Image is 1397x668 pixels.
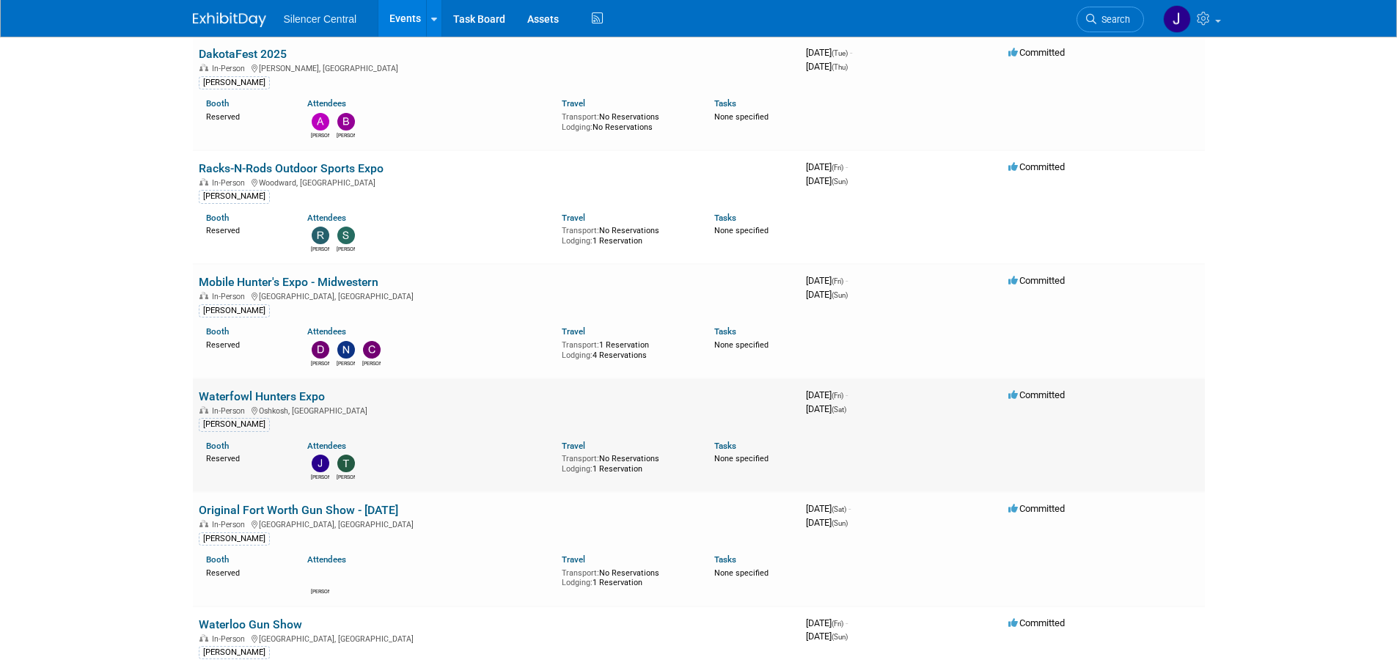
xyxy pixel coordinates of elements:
[806,617,848,628] span: [DATE]
[307,441,346,451] a: Attendees
[562,98,585,109] a: Travel
[199,520,208,527] img: In-Person Event
[337,131,355,139] div: Billee Page
[199,304,270,318] div: [PERSON_NAME]
[562,565,692,588] div: No Reservations 1 Reservation
[562,109,692,132] div: No Reservations No Reservations
[199,646,270,659] div: [PERSON_NAME]
[846,389,848,400] span: -
[307,326,346,337] a: Attendees
[714,326,736,337] a: Tasks
[562,236,593,246] span: Lodging:
[848,503,851,514] span: -
[311,587,329,595] div: Shaun Olsberg
[832,505,846,513] span: (Sat)
[806,631,848,642] span: [DATE]
[337,244,355,253] div: Sarah Young
[312,569,329,587] img: Shaun Olsberg
[199,176,794,188] div: Woodward, [GEOGRAPHIC_DATA]
[562,340,599,350] span: Transport:
[311,359,329,367] div: Danielle Osterman
[562,326,585,337] a: Travel
[562,213,585,223] a: Travel
[562,568,599,578] span: Transport:
[337,472,355,481] div: Tyler Phillips
[832,291,848,299] span: (Sun)
[806,61,848,72] span: [DATE]
[806,289,848,300] span: [DATE]
[806,403,846,414] span: [DATE]
[337,341,355,359] img: Nickolas Osterman
[337,113,355,131] img: Billee Page
[714,554,736,565] a: Tasks
[206,451,286,464] div: Reserved
[832,277,843,285] span: (Fri)
[199,389,325,403] a: Waterfowl Hunters Expo
[714,112,769,122] span: None specified
[832,392,843,400] span: (Fri)
[206,554,229,565] a: Booth
[562,554,585,565] a: Travel
[206,326,229,337] a: Booth
[206,441,229,451] a: Booth
[312,341,329,359] img: Danielle Osterman
[199,47,287,61] a: DakotaFest 2025
[199,518,794,529] div: [GEOGRAPHIC_DATA], [GEOGRAPHIC_DATA]
[312,455,329,472] img: Justin Armstrong
[806,389,848,400] span: [DATE]
[199,64,208,71] img: In-Person Event
[562,464,593,474] span: Lodging:
[1096,14,1130,25] span: Search
[212,520,249,529] span: In-Person
[806,175,848,186] span: [DATE]
[832,519,848,527] span: (Sun)
[199,617,302,631] a: Waterloo Gun Show
[846,275,848,286] span: -
[284,13,357,25] span: Silencer Central
[206,565,286,579] div: Reserved
[199,406,208,414] img: In-Person Event
[199,275,378,289] a: Mobile Hunter's Expo - Midwestern
[806,275,848,286] span: [DATE]
[206,337,286,350] div: Reserved
[1008,275,1065,286] span: Committed
[1163,5,1191,33] img: Jessica Crawford
[562,337,692,360] div: 1 Reservation 4 Reservations
[806,47,852,58] span: [DATE]
[199,418,270,431] div: [PERSON_NAME]
[714,568,769,578] span: None specified
[562,578,593,587] span: Lodging:
[206,98,229,109] a: Booth
[212,406,249,416] span: In-Person
[832,164,843,172] span: (Fri)
[832,620,843,628] span: (Fri)
[832,633,848,641] span: (Sun)
[199,532,270,546] div: [PERSON_NAME]
[206,109,286,122] div: Reserved
[846,617,848,628] span: -
[193,12,266,27] img: ExhibitDay
[206,213,229,223] a: Booth
[199,290,794,301] div: [GEOGRAPHIC_DATA], [GEOGRAPHIC_DATA]
[337,455,355,472] img: Tyler Phillips
[1008,617,1065,628] span: Committed
[199,503,398,517] a: Original Fort Worth Gun Show - [DATE]
[714,98,736,109] a: Tasks
[806,503,851,514] span: [DATE]
[562,451,692,474] div: No Reservations 1 Reservation
[832,405,846,414] span: (Sat)
[212,634,249,644] span: In-Person
[832,177,848,186] span: (Sun)
[199,161,384,175] a: Racks-N-Rods Outdoor Sports Expo
[307,98,346,109] a: Attendees
[714,213,736,223] a: Tasks
[714,340,769,350] span: None specified
[806,517,848,528] span: [DATE]
[199,178,208,186] img: In-Person Event
[199,76,270,89] div: [PERSON_NAME]
[832,49,848,57] span: (Tue)
[714,226,769,235] span: None specified
[212,178,249,188] span: In-Person
[312,227,329,244] img: Rob Young
[199,404,794,416] div: Oshkosh, [GEOGRAPHIC_DATA]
